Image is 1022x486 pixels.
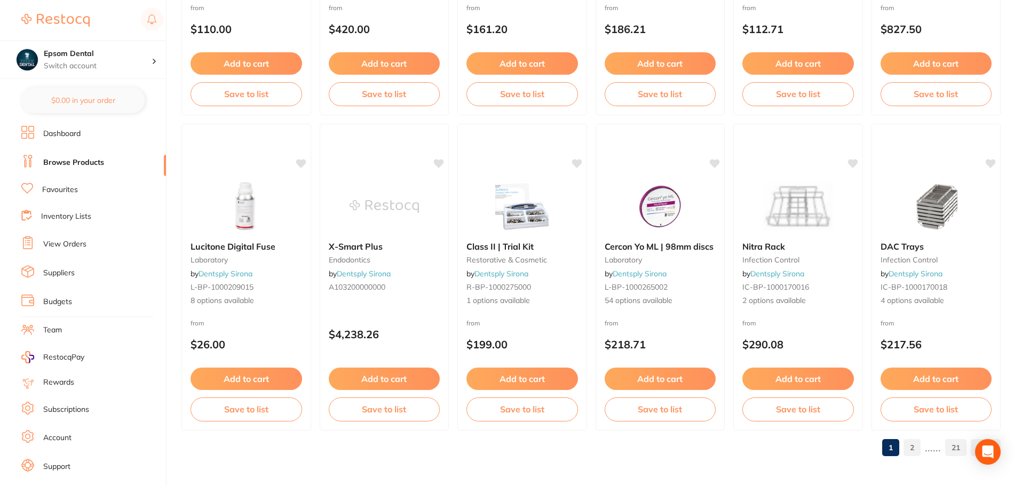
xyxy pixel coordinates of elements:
[329,397,440,421] button: Save to list
[466,23,578,35] p: $161.20
[742,241,785,252] span: Nitra Rack
[750,269,804,278] a: Dentsply Sirona
[466,52,578,75] button: Add to cart
[742,397,854,421] button: Save to list
[625,180,695,233] img: Cercon Yo ML | 98mm discs
[742,4,756,12] span: from
[466,241,534,252] span: Class II | Trial Kit
[466,368,578,390] button: Add to cart
[742,282,809,292] span: IC-BP-1000170016
[21,8,90,33] a: Restocq Logo
[605,241,714,252] span: Cercon Yo ML | 98mm discs
[329,23,440,35] p: $420.00
[742,23,854,35] p: $112.71
[191,52,302,75] button: Add to cart
[605,242,716,251] b: Cercon Yo ML | 98mm discs
[605,397,716,421] button: Save to list
[191,282,253,292] span: L-BP-1000209015
[466,256,578,264] small: restorative & cosmetic
[975,439,1001,465] div: Open Intercom Messenger
[605,319,619,327] span: from
[925,441,941,453] p: ......
[21,351,34,363] img: RestocqPay
[43,268,75,278] a: Suppliers
[889,269,942,278] a: Dentsply Sirona
[43,239,86,250] a: View Orders
[43,352,84,363] span: RestocqPay
[474,269,528,278] a: Dentsply Sirona
[605,4,619,12] span: from
[605,256,716,264] small: laboratory
[742,338,854,350] p: $290.08
[901,180,971,233] img: DAC Trays
[466,338,578,350] p: $199.00
[329,242,440,251] b: X-Smart Plus
[350,180,419,233] img: X-Smart Plus
[337,269,391,278] a: Dentsply Sirona
[881,319,894,327] span: from
[211,180,281,233] img: Lucitone Digital Fuse
[605,82,716,106] button: Save to list
[945,437,966,458] a: 21
[21,351,84,363] a: RestocqPay
[466,242,578,251] b: Class II | Trial Kit
[329,368,440,390] button: Add to cart
[763,180,833,233] img: Nitra Rack
[329,4,343,12] span: from
[329,269,391,278] span: by
[742,256,854,264] small: infection control
[191,4,204,12] span: from
[466,82,578,106] button: Save to list
[742,368,854,390] button: Add to cart
[191,368,302,390] button: Add to cart
[466,269,528,278] span: by
[881,282,947,292] span: IC-BP-1000170018
[881,23,992,35] p: $827.50
[21,14,90,27] img: Restocq Logo
[466,397,578,421] button: Save to list
[329,52,440,75] button: Add to cart
[881,338,992,350] p: $217.56
[466,4,480,12] span: from
[329,241,383,252] span: X-Smart Plus
[199,269,252,278] a: Dentsply Sirona
[487,180,557,233] img: Class II | Trial Kit
[881,52,992,75] button: Add to cart
[605,23,716,35] p: $186.21
[605,282,668,292] span: L-BP-1000265002
[742,52,854,75] button: Add to cart
[21,87,145,113] button: $0.00 in your order
[191,296,302,306] span: 8 options available
[742,82,854,106] button: Save to list
[329,82,440,106] button: Save to list
[43,433,72,443] a: Account
[191,397,302,421] button: Save to list
[881,82,992,106] button: Save to list
[613,269,667,278] a: Dentsply Sirona
[466,296,578,306] span: 1 options available
[191,23,302,35] p: $110.00
[881,4,894,12] span: from
[605,296,716,306] span: 54 options available
[605,368,716,390] button: Add to cart
[881,296,992,306] span: 4 options available
[742,242,854,251] b: Nitra Rack
[329,282,385,292] span: A103200000000
[44,61,152,71] p: Switch account
[881,241,924,252] span: DAC Trays
[43,461,70,472] a: Support
[742,296,854,306] span: 2 options available
[466,282,531,292] span: R-BP-1000275000
[43,404,89,415] a: Subscriptions
[44,49,152,59] h4: Epsom Dental
[605,52,716,75] button: Add to cart
[43,129,81,139] a: Dashboard
[43,377,74,388] a: Rewards
[881,397,992,421] button: Save to list
[466,319,480,327] span: from
[881,256,992,264] small: infection control
[43,325,62,336] a: Team
[191,241,275,252] span: Lucitone Digital Fuse
[42,185,78,195] a: Favourites
[881,368,992,390] button: Add to cart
